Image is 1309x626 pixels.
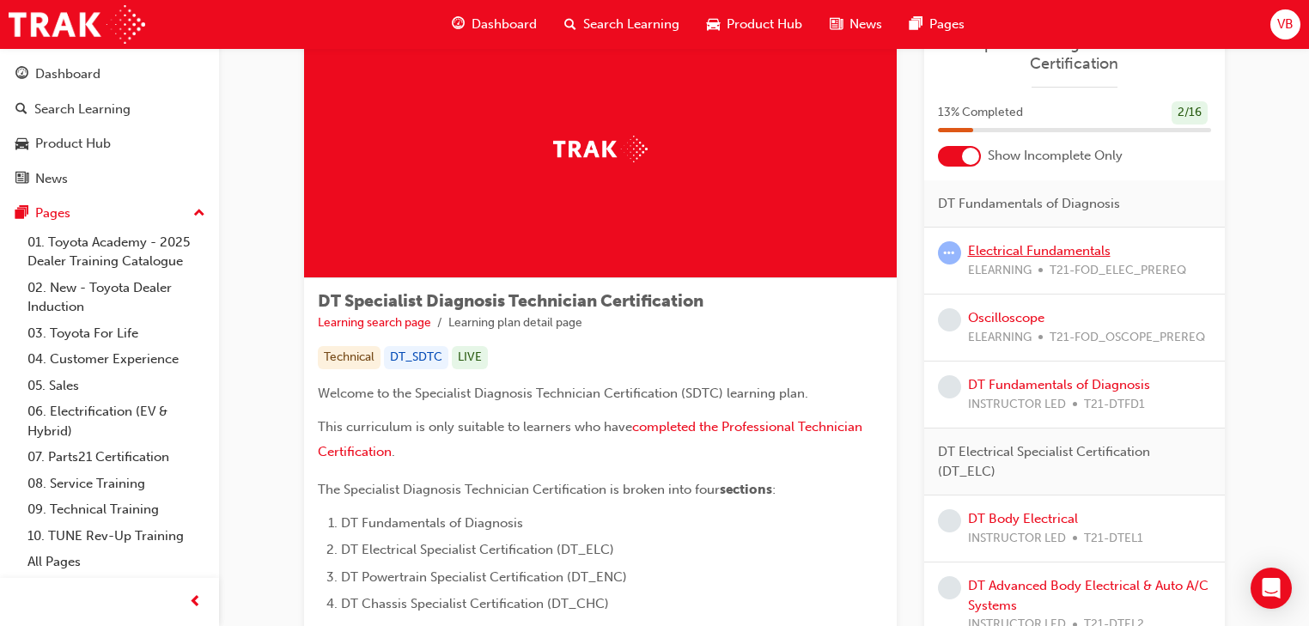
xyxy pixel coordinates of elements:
[938,375,961,398] span: learningRecordVerb_NONE-icon
[7,198,212,229] button: Pages
[1172,101,1208,125] div: 2 / 16
[193,203,205,225] span: up-icon
[938,576,961,599] span: learningRecordVerb_NONE-icon
[583,15,679,34] span: Search Learning
[1270,9,1300,40] button: VB
[318,386,808,401] span: Welcome to the Specialist Diagnosis Technician Certification (SDTC) learning plan.
[938,241,961,264] span: learningRecordVerb_ATTEMPT-icon
[35,64,100,84] div: Dashboard
[938,34,1211,73] a: DT Specialist Diagnosis Technician Certification
[21,320,212,347] a: 03. Toyota For Life
[720,482,772,497] span: sections
[968,243,1111,258] a: Electrical Fundamentals
[318,482,720,497] span: The Specialist Diagnosis Technician Certification is broken into four
[341,515,523,531] span: DT Fundamentals of Diagnosis
[968,511,1078,526] a: DT Body Electrical
[693,7,816,42] a: car-iconProduct Hub
[564,14,576,35] span: search-icon
[938,194,1120,214] span: DT Fundamentals of Diagnosis
[15,102,27,118] span: search-icon
[938,308,961,331] span: learningRecordVerb_NONE-icon
[35,134,111,154] div: Product Hub
[21,275,212,320] a: 02. New - Toyota Dealer Induction
[15,137,28,152] span: car-icon
[15,206,28,222] span: pages-icon
[772,482,776,497] span: :
[472,15,537,34] span: Dashboard
[551,7,693,42] a: search-iconSearch Learning
[21,229,212,275] a: 01. Toyota Academy - 2025 Dealer Training Catalogue
[392,444,395,459] span: .
[938,509,961,532] span: learningRecordVerb_NONE-icon
[1050,261,1186,281] span: T21-FOD_ELEC_PREREQ
[21,523,212,550] a: 10. TUNE Rev-Up Training
[21,471,212,497] a: 08. Service Training
[1084,395,1145,415] span: T21-DTFD1
[938,442,1197,481] span: DT Electrical Specialist Certification (DT_ELC)
[7,163,212,195] a: News
[35,204,70,223] div: Pages
[7,94,212,125] a: Search Learning
[341,542,614,557] span: DT Electrical Specialist Certification (DT_ELC)
[896,7,978,42] a: pages-iconPages
[318,346,381,369] div: Technical
[988,146,1123,166] span: Show Incomplete Only
[910,14,922,35] span: pages-icon
[384,346,448,369] div: DT_SDTC
[21,346,212,373] a: 04. Customer Experience
[968,377,1150,392] a: DT Fundamentals of Diagnosis
[15,172,28,187] span: news-icon
[9,5,145,44] img: Trak
[1084,529,1143,549] span: T21-DTEL1
[21,398,212,444] a: 06. Electrification (EV & Hybrid)
[21,549,212,575] a: All Pages
[7,55,212,198] button: DashboardSearch LearningProduct HubNews
[7,128,212,160] a: Product Hub
[7,58,212,90] a: Dashboard
[938,103,1023,123] span: 13 % Completed
[21,444,212,471] a: 07. Parts21 Certification
[448,313,582,333] li: Learning plan detail page
[34,100,131,119] div: Search Learning
[968,261,1032,281] span: ELEARNING
[318,315,431,330] a: Learning search page
[1251,568,1292,609] div: Open Intercom Messenger
[318,419,866,459] a: completed the Professional Technician Certification
[727,15,802,34] span: Product Hub
[452,346,488,369] div: LIVE
[849,15,882,34] span: News
[1050,328,1205,348] span: T21-FOD_OSCOPE_PREREQ
[35,169,68,189] div: News
[21,373,212,399] a: 05. Sales
[968,395,1066,415] span: INSTRUCTOR LED
[830,14,843,35] span: news-icon
[452,14,465,35] span: guage-icon
[341,569,627,585] span: DT Powertrain Specialist Certification (DT_ENC)
[968,529,1066,549] span: INSTRUCTOR LED
[968,328,1032,348] span: ELEARNING
[318,419,632,435] span: This curriculum is only suitable to learners who have
[1277,15,1294,34] span: VB
[318,291,703,311] span: DT Specialist Diagnosis Technician Certification
[189,592,202,613] span: prev-icon
[553,136,648,162] img: Trak
[15,67,28,82] span: guage-icon
[968,578,1209,613] a: DT Advanced Body Electrical & Auto A/C Systems
[21,496,212,523] a: 09. Technical Training
[968,310,1044,325] a: Oscilloscope
[929,15,965,34] span: Pages
[816,7,896,42] a: news-iconNews
[341,596,609,611] span: DT Chassis Specialist Certification (DT_CHC)
[438,7,551,42] a: guage-iconDashboard
[707,14,720,35] span: car-icon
